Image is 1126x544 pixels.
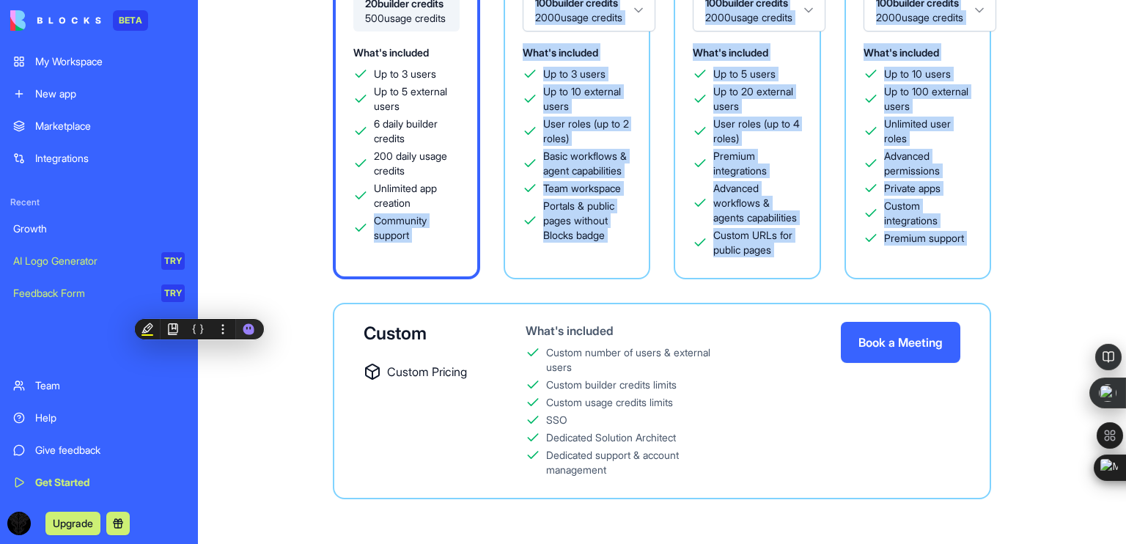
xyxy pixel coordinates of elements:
[526,322,730,339] div: What's included
[543,117,632,146] span: User roles (up to 2 roles)
[374,67,436,81] span: Up to 3 users
[365,11,448,26] span: 500 usage credits
[4,79,194,109] a: New app
[884,231,964,246] span: Premium support
[543,67,606,81] span: Up to 3 users
[4,196,194,208] span: Recent
[353,46,429,59] span: What's included
[35,475,185,490] div: Get Started
[161,284,185,302] div: TRY
[713,67,776,81] span: Up to 5 users
[543,199,632,243] span: Portals & public pages without Blocks badge
[543,149,632,178] span: Basic workflows & agent capabilities
[523,46,598,59] span: What's included
[113,10,148,31] div: BETA
[7,512,31,535] img: ACg8ocJetzQJJ8PQ65MPjfANBuykhHazs_4VuDgQ95jgNxn1HfdF6o3L=s96-c
[35,411,185,425] div: Help
[35,119,185,133] div: Marketplace
[841,322,960,363] button: Book a Meeting
[693,46,768,59] span: What's included
[4,214,194,243] a: Growth
[546,448,730,477] div: Dedicated support & account management
[4,246,194,276] a: AI Logo GeneratorTRY
[45,515,100,530] a: Upgrade
[10,10,101,31] img: logo
[864,46,939,59] span: What's included
[884,181,941,196] span: Private apps
[4,47,194,76] a: My Workspace
[364,322,479,345] div: Custom
[713,181,802,225] span: Advanced workflows & agents capabilities
[4,435,194,465] a: Give feedback
[374,149,460,178] span: 200 daily usage credits
[374,181,460,210] span: Unlimited app creation
[45,512,100,535] button: Upgrade
[884,117,973,146] span: Unlimited user roles
[4,279,194,308] a: Feedback FormTRY
[4,403,194,433] a: Help
[387,363,467,381] span: Custom Pricing
[713,149,802,178] span: Premium integrations
[713,84,802,114] span: Up to 20 external users
[13,221,185,236] div: Growth
[10,10,148,31] a: BETA
[374,84,460,114] span: Up to 5 external users
[13,254,151,268] div: AI Logo Generator
[35,378,185,393] div: Team
[543,84,632,114] span: Up to 10 external users
[374,117,460,146] span: 6 daily builder credits
[4,111,194,141] a: Marketplace
[374,213,460,243] span: Community support
[546,395,673,410] div: Custom usage credits limits
[546,345,730,375] div: Custom number of users & external users
[35,87,185,101] div: New app
[161,252,185,270] div: TRY
[546,430,676,445] div: Dedicated Solution Architect
[35,151,185,166] div: Integrations
[543,181,621,196] span: Team workspace
[546,378,677,392] div: Custom builder credits limits
[884,149,973,178] span: Advanced permissions
[35,54,185,69] div: My Workspace
[546,413,567,427] div: SSO
[35,443,185,457] div: Give feedback
[713,117,802,146] span: User roles (up to 4 roles)
[884,84,973,114] span: Up to 100 external users
[13,286,151,301] div: Feedback Form
[4,371,194,400] a: Team
[4,144,194,173] a: Integrations
[884,67,951,81] span: Up to 10 users
[4,468,194,497] a: Get Started
[884,199,973,228] span: Custom integrations
[713,228,802,257] span: Custom URLs for public pages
